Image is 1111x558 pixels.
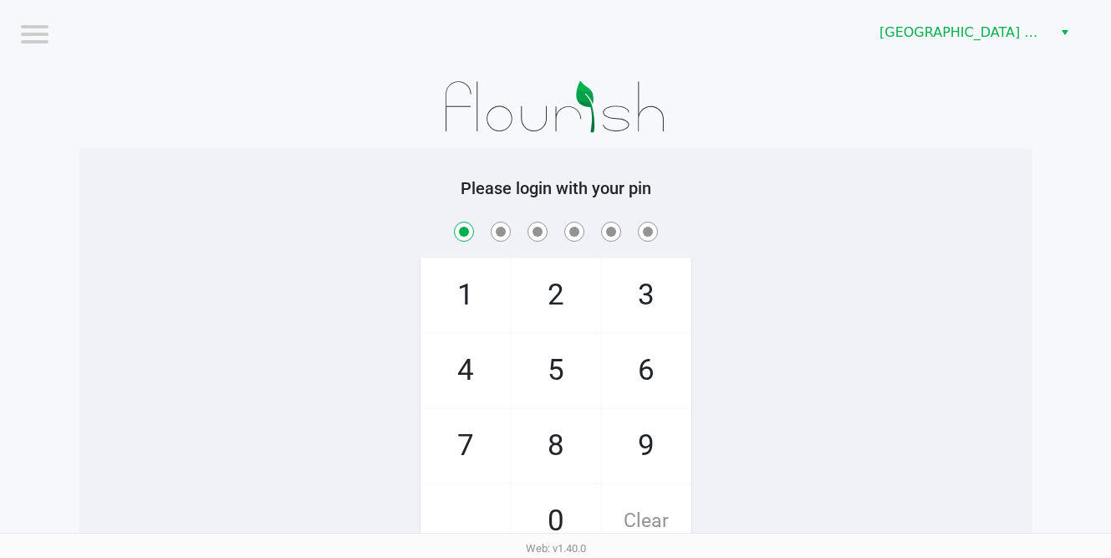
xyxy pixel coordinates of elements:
[879,23,1042,43] span: [GEOGRAPHIC_DATA] Retail
[421,409,510,483] span: 7
[512,409,600,483] span: 8
[602,334,691,407] span: 6
[526,542,586,555] span: Web: v1.40.0
[602,409,691,483] span: 9
[1052,18,1077,48] button: Select
[512,484,600,558] span: 0
[512,259,600,332] span: 2
[421,334,510,407] span: 4
[602,259,691,332] span: 3
[92,178,1020,198] h5: Please login with your pin
[421,259,510,332] span: 1
[512,334,600,407] span: 5
[602,484,691,558] span: Clear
